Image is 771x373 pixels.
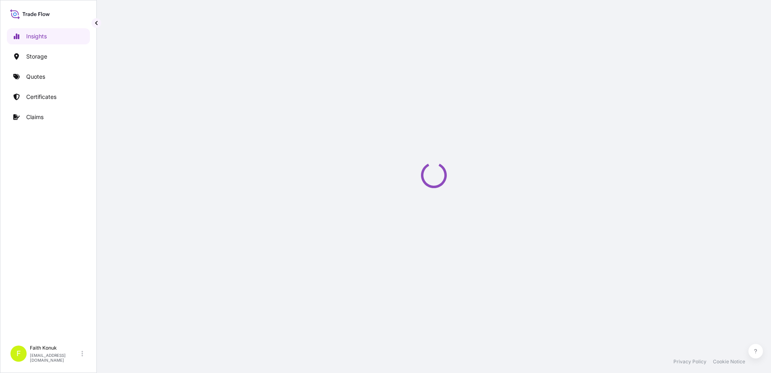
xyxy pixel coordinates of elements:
p: Claims [26,113,44,121]
p: Storage [26,52,47,61]
a: Quotes [7,69,90,85]
p: Certificates [26,93,56,101]
a: Claims [7,109,90,125]
a: Privacy Policy [673,358,706,365]
span: F [17,350,21,358]
a: Insights [7,28,90,44]
p: Faith Konuk [30,345,80,351]
a: Certificates [7,89,90,105]
a: Storage [7,48,90,65]
p: Quotes [26,73,45,81]
a: Cookie Notice [713,358,745,365]
p: [EMAIL_ADDRESS][DOMAIN_NAME] [30,353,80,363]
p: Insights [26,32,47,40]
